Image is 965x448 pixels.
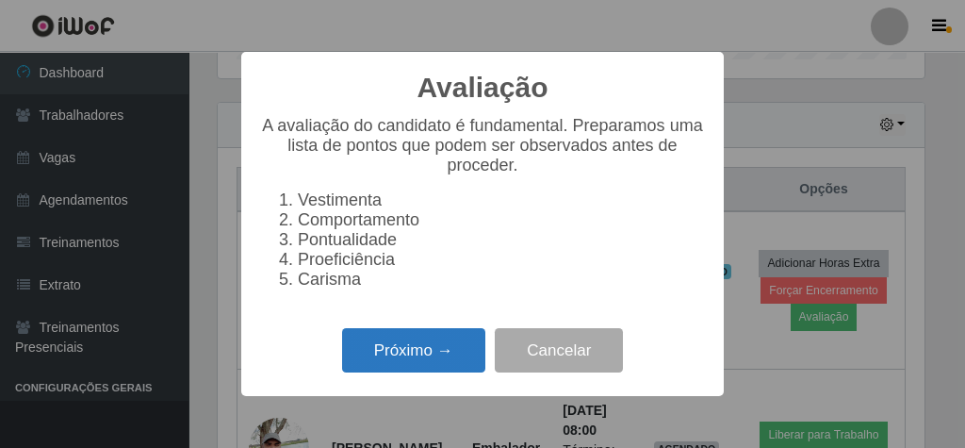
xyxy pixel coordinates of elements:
[298,210,705,230] li: Comportamento
[298,270,705,290] li: Carisma
[342,328,485,373] button: Próximo →
[417,71,548,105] h2: Avaliação
[260,116,705,175] p: A avaliação do candidato é fundamental. Preparamos uma lista de pontos que podem ser observados a...
[298,191,705,210] li: Vestimenta
[298,230,705,250] li: Pontualidade
[298,250,705,270] li: Proeficiência
[495,328,623,373] button: Cancelar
